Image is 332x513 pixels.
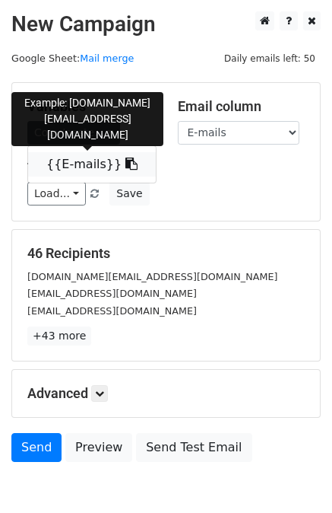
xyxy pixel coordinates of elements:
a: Load... [27,182,86,206]
iframe: Chat Widget [256,440,332,513]
h5: Advanced [27,385,305,402]
h5: 46 Recipients [27,245,305,262]
a: Daily emails left: 50 [219,53,321,64]
div: Example: [DOMAIN_NAME][EMAIL_ADDRESS][DOMAIN_NAME] [11,92,163,146]
a: +43 more [27,327,91,346]
a: Mail merge [80,53,134,64]
h2: New Campaign [11,11,321,37]
button: Save [109,182,149,206]
a: Preview [65,433,132,462]
span: Daily emails left: 50 [219,50,321,67]
small: [EMAIL_ADDRESS][DOMAIN_NAME] [27,305,197,317]
small: [DOMAIN_NAME][EMAIL_ADDRESS][DOMAIN_NAME] [27,271,277,282]
a: Send [11,433,62,462]
small: Google Sheet: [11,53,134,64]
a: Send Test Email [136,433,251,462]
small: [EMAIL_ADDRESS][DOMAIN_NAME] [27,288,197,299]
h5: Email column [178,98,305,115]
a: {{E-mails}} [28,152,156,177]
